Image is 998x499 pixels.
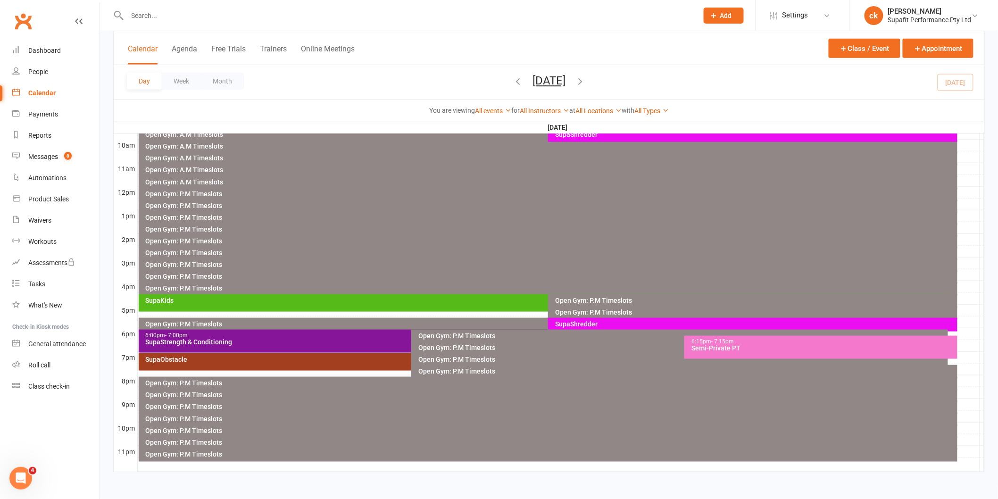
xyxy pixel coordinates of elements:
[12,125,100,146] a: Reports
[145,356,674,363] div: SupaObstacle
[12,295,100,316] a: What's New
[114,422,137,434] th: 10pm
[28,216,51,224] div: Waivers
[166,332,188,339] span: - 7:00pm
[145,297,947,304] div: SupaKids
[418,356,946,363] div: Open Gym: P.M Timeslots
[114,139,137,151] th: 10am
[569,107,575,114] strong: at
[28,238,57,245] div: Workouts
[555,131,956,138] div: SupaShredder
[145,416,956,422] div: Open Gym: P.M Timeslots
[145,285,956,291] div: Open Gym: P.M Timeslots
[12,146,100,167] a: Messages 8
[829,39,900,58] button: Class / Event
[888,16,972,24] div: Supafit Performance Pty Ltd
[28,301,62,309] div: What's New
[114,233,137,245] th: 2pm
[145,143,956,150] div: Open Gym: A.M Timeslots
[12,40,100,61] a: Dashboard
[114,210,137,222] th: 1pm
[145,333,674,339] div: 6:00pm
[145,403,956,410] div: Open Gym: P.M Timeslots
[114,446,137,457] th: 11pm
[782,5,808,26] span: Settings
[418,368,956,374] div: Open Gym: P.M Timeslots
[28,132,51,139] div: Reports
[720,12,732,19] span: Add
[145,191,956,197] div: Open Gym: P.M Timeslots
[127,73,162,90] button: Day
[64,152,72,160] span: 8
[145,155,956,161] div: Open Gym: A.M Timeslots
[145,238,956,244] div: Open Gym: P.M Timeslots
[145,427,956,434] div: Open Gym: P.M Timeslots
[28,89,56,97] div: Calendar
[201,73,244,90] button: Month
[12,61,100,83] a: People
[555,321,956,327] div: SupaShredder
[418,344,946,351] div: Open Gym: P.M Timeslots
[888,7,972,16] div: [PERSON_NAME]
[162,73,201,90] button: Week
[114,257,137,269] th: 3pm
[260,44,287,65] button: Trainers
[691,345,956,351] div: Semi-Private PT
[114,281,137,292] th: 4pm
[532,74,566,87] button: [DATE]
[145,391,956,398] div: Open Gym: P.M Timeslots
[520,107,569,115] a: All Instructors
[145,339,674,345] div: SupaStrength & Conditioning
[634,107,669,115] a: All Types
[145,214,956,221] div: Open Gym: P.M Timeslots
[622,107,634,114] strong: with
[114,351,137,363] th: 7pm
[12,83,100,104] a: Calendar
[114,304,137,316] th: 5pm
[301,44,355,65] button: Online Meetings
[145,451,956,457] div: Open Gym: P.M Timeslots
[114,375,137,387] th: 8pm
[28,361,50,369] div: Roll call
[145,179,956,185] div: Open Gym: A.M Timeslots
[172,44,197,65] button: Agenda
[145,226,956,233] div: Open Gym: P.M Timeslots
[555,309,956,316] div: Open Gym: P.M Timeslots
[137,122,980,133] th: [DATE]
[145,202,956,209] div: Open Gym: P.M Timeslots
[711,338,734,345] span: - 7:15pm
[145,380,956,386] div: Open Gym: P.M Timeslots
[865,6,883,25] div: ck
[28,383,70,390] div: Class check-in
[12,333,100,355] a: General attendance kiosk mode
[28,68,48,75] div: People
[9,467,32,490] iframe: Intercom live chat
[145,131,947,138] div: Open Gym: A.M Timeslots
[12,167,100,189] a: Automations
[704,8,744,24] button: Add
[12,231,100,252] a: Workouts
[114,399,137,410] th: 9pm
[28,110,58,118] div: Payments
[12,274,100,295] a: Tasks
[145,249,956,256] div: Open Gym: P.M Timeslots
[125,9,691,22] input: Search...
[511,107,520,114] strong: for
[28,280,45,288] div: Tasks
[12,252,100,274] a: Assessments
[114,163,137,175] th: 11am
[429,107,475,114] strong: You are viewing
[11,9,35,33] a: Clubworx
[145,439,956,446] div: Open Gym: P.M Timeslots
[145,166,956,173] div: Open Gym: A.M Timeslots
[475,107,511,115] a: All events
[12,355,100,376] a: Roll call
[29,467,36,474] span: 4
[211,44,246,65] button: Free Trials
[12,210,100,231] a: Waivers
[575,107,622,115] a: All Locations
[28,153,58,160] div: Messages
[555,297,956,304] div: Open Gym: P.M Timeslots
[12,189,100,210] a: Product Sales
[114,186,137,198] th: 12pm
